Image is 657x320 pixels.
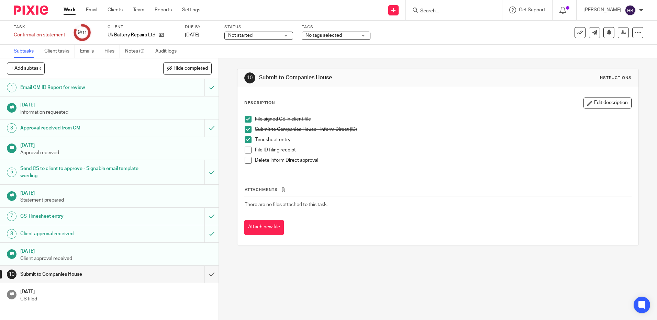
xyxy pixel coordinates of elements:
a: Settings [182,7,200,13]
span: Not started [228,33,253,38]
h1: Client approval received [20,229,138,239]
span: No tags selected [305,33,342,38]
p: CS filed [20,296,212,302]
div: 10 [7,270,16,279]
p: Delete Inform Direct approval [255,157,631,164]
a: Work [64,7,76,13]
span: Hide completed [174,66,208,71]
p: [PERSON_NAME] [583,7,621,13]
a: Emails [80,45,99,58]
div: Instructions [599,75,632,81]
a: Files [104,45,120,58]
p: Timesheet entry [255,136,631,143]
span: [DATE] [185,33,199,37]
h1: [DATE] [20,140,212,149]
h1: [DATE] [20,246,212,255]
a: Subtasks [14,45,39,58]
div: 7 [7,212,16,221]
h1: Submit to Companies House [259,74,453,81]
h1: [DATE] [20,100,212,108]
a: Clients [108,7,123,13]
span: Attachments [245,188,278,192]
small: /11 [81,31,87,35]
a: Reports [155,7,172,13]
label: Tags [302,24,370,30]
div: 8 [7,229,16,239]
h1: Send CS to client to approve - Signable email template wording [20,163,138,181]
a: Notes (0) [125,45,150,58]
h1: [DATE] [20,188,212,197]
div: 5 [7,168,16,177]
button: + Add subtask [7,62,45,74]
a: Audit logs [155,45,182,58]
img: svg%3E [625,5,636,16]
p: Client approval received [20,255,212,262]
p: Approval received [20,149,212,156]
div: 1 [7,83,16,92]
h1: [DATE] [20,287,212,295]
div: Confirmation statement [14,32,65,38]
p: File signed CS in client file [255,116,631,123]
img: Pixie [14,5,48,15]
label: Client [108,24,176,30]
p: Submit to Companies House - Inform Direct (ID) [255,126,631,133]
label: Due by [185,24,216,30]
div: 10 [244,72,255,83]
h1: Approval received from CM [20,123,138,133]
p: Statement prepared [20,197,212,204]
p: Description [244,100,275,106]
span: There are no files attached to this task. [245,202,327,207]
h1: Submit to Companies House [20,269,138,279]
button: Hide completed [163,62,212,74]
button: Attach new file [244,220,284,235]
p: File ID filing receipt [255,147,631,153]
label: Status [224,24,293,30]
a: Client tasks [44,45,75,58]
p: Uk Battery Repairs Ltd [108,32,155,38]
input: Search [420,8,481,14]
div: 3 [7,123,16,133]
button: Edit description [583,98,632,108]
span: Get Support [519,8,545,12]
h1: CS Timesheet entry [20,211,138,221]
h1: Email CM ID Report for review [20,82,138,93]
label: Task [14,24,65,30]
a: Email [86,7,97,13]
div: 9 [78,28,87,36]
p: Information requested [20,109,212,116]
a: Team [133,7,144,13]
